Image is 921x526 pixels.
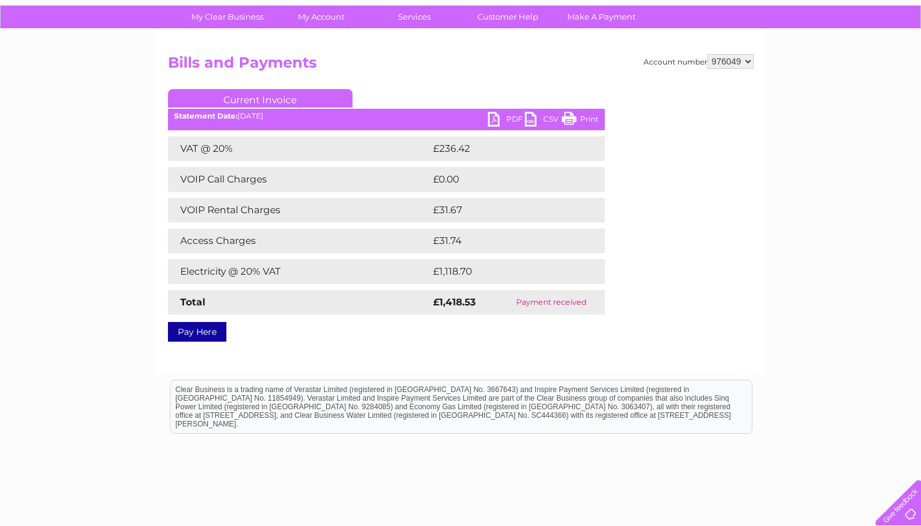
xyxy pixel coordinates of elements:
[562,112,599,130] a: Print
[270,6,372,28] a: My Account
[770,52,807,61] a: Telecoms
[498,290,604,315] td: Payment received
[644,54,754,69] div: Account number
[168,259,430,284] td: Electricity @ 20% VAT
[174,111,237,120] b: Statement Date:
[551,6,652,28] a: Make A Payment
[488,112,525,130] a: PDF
[880,52,909,61] a: Log out
[430,136,583,161] td: £236.42
[457,6,559,28] a: Customer Help
[525,112,562,130] a: CSV
[364,6,465,28] a: Services
[32,32,95,69] img: logo.png
[433,296,476,308] strong: £1,418.53
[180,296,205,308] strong: Total
[430,259,584,284] td: £1,118.70
[168,112,605,120] div: [DATE]
[168,198,430,222] td: VOIP Rental Charges
[689,6,774,22] a: 0333 014 3131
[168,229,430,253] td: Access Charges
[168,167,430,192] td: VOIP Call Charges
[430,198,579,222] td: £31.67
[168,89,353,108] a: Current Invoice
[168,322,226,342] a: Pay Here
[430,229,578,253] td: £31.74
[430,167,576,192] td: £0.00
[170,7,752,60] div: Clear Business is a trading name of Verastar Limited (registered in [GEOGRAPHIC_DATA] No. 3667643...
[168,54,754,77] h2: Bills and Payments
[735,52,762,61] a: Energy
[177,6,278,28] a: My Clear Business
[839,52,869,61] a: Contact
[168,136,430,161] td: VAT @ 20%
[814,52,832,61] a: Blog
[704,52,728,61] a: Water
